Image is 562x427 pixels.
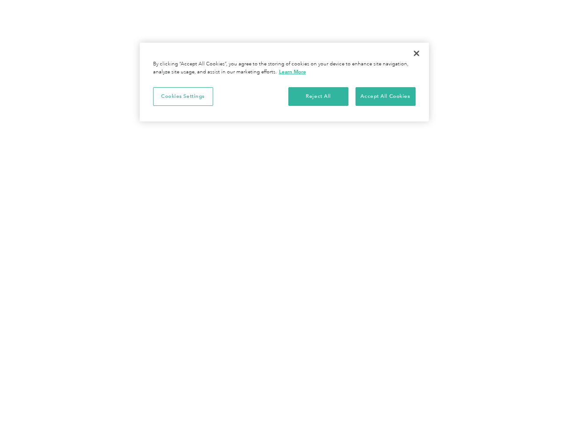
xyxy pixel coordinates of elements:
div: Cookie banner [140,43,429,121]
button: Accept All Cookies [356,87,416,106]
div: Privacy [140,43,429,121]
button: Reject All [288,87,348,106]
button: Cookies Settings [153,87,213,106]
a: More information about your privacy, opens in a new tab [279,68,306,75]
div: By clicking “Accept All Cookies”, you agree to the storing of cookies on your device to enhance s... [153,60,416,76]
button: Close [407,44,426,63]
